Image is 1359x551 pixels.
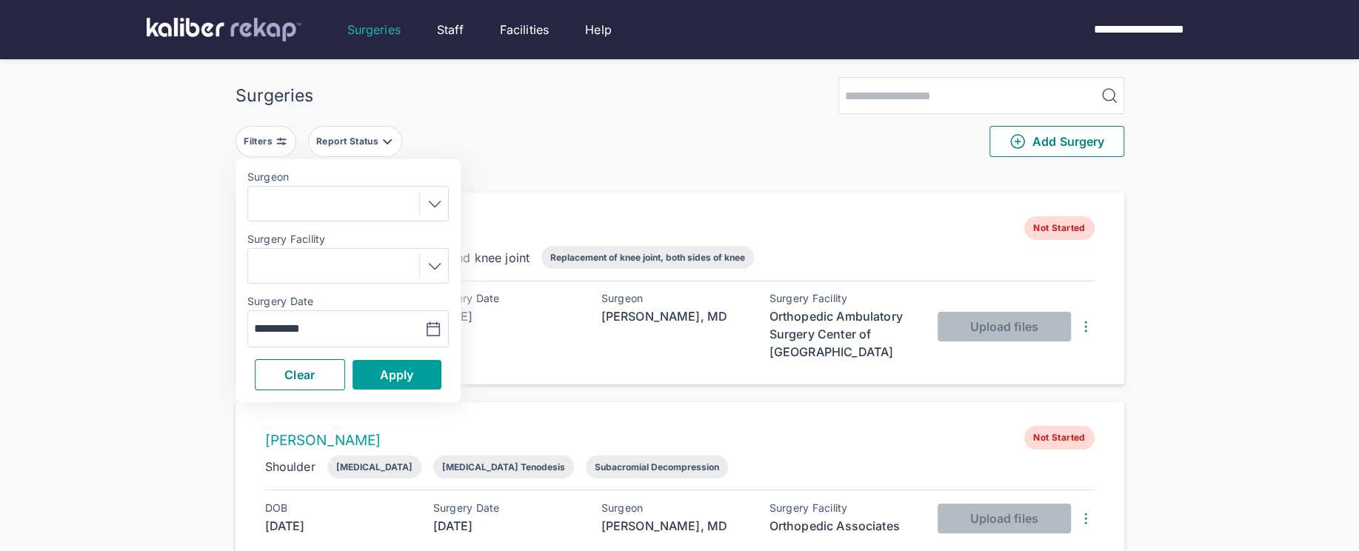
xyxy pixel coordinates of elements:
a: [PERSON_NAME] [265,432,381,449]
div: [DATE] [433,517,581,535]
div: [PERSON_NAME], MD [601,307,749,325]
a: Help [585,21,612,39]
span: Not Started [1024,216,1094,240]
button: Filters [236,126,296,157]
span: Apply [380,367,414,382]
a: Facilities [500,21,550,39]
button: Apply [353,360,441,390]
img: MagnifyingGlass.1dc66aab.svg [1101,87,1118,104]
div: [PERSON_NAME], MD [601,517,749,535]
img: faders-horizontal-grey.d550dbda.svg [276,136,287,147]
button: Add Surgery [989,126,1124,157]
span: Upload files [969,319,1038,334]
button: Upload files [938,312,1071,341]
div: Surgery Facility [769,293,918,304]
div: Orthopedic Associates [769,517,918,535]
div: Shoulder [265,458,315,475]
img: PlusCircleGreen.5fd88d77.svg [1009,133,1026,150]
div: Replacement of knee joint, both sides of knee [550,252,745,263]
div: Surgeon [601,502,749,514]
div: Surgery Date [433,293,581,304]
div: Surgery Facility [769,502,918,514]
div: Subacromial Decompression [595,461,719,472]
img: DotsThreeVertical.31cb0eda.svg [1077,510,1095,527]
img: kaliber labs logo [147,18,301,41]
div: 2248 entries [236,169,1124,187]
button: Clear [255,359,345,390]
a: Surgeries [347,21,401,39]
img: filter-caret-down-grey.b3560631.svg [381,136,393,147]
label: Surgery Date [247,295,449,307]
div: Report Status [316,136,381,147]
span: Not Started [1024,426,1094,450]
div: Filters [244,136,276,147]
div: Surgeon [601,293,749,304]
div: [MEDICAL_DATA] [336,461,413,472]
button: Report Status [308,126,402,157]
img: DotsThreeVertical.31cb0eda.svg [1077,318,1095,335]
span: Upload files [969,511,1038,526]
div: Orthopedic Ambulatory Surgery Center of [GEOGRAPHIC_DATA] [769,307,918,361]
span: Clear [284,367,315,382]
button: Upload files [938,504,1071,533]
div: Surgery Date [433,502,581,514]
label: Surgery Facility [247,233,449,245]
div: Surgeries [236,85,313,106]
div: [MEDICAL_DATA] Tenodesis [442,461,565,472]
span: Add Surgery [1009,133,1104,150]
div: DOB [265,502,413,514]
a: Staff [437,21,464,39]
label: Surgeon [247,171,449,183]
div: [DATE] [433,307,581,325]
div: [DATE] [265,517,413,535]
